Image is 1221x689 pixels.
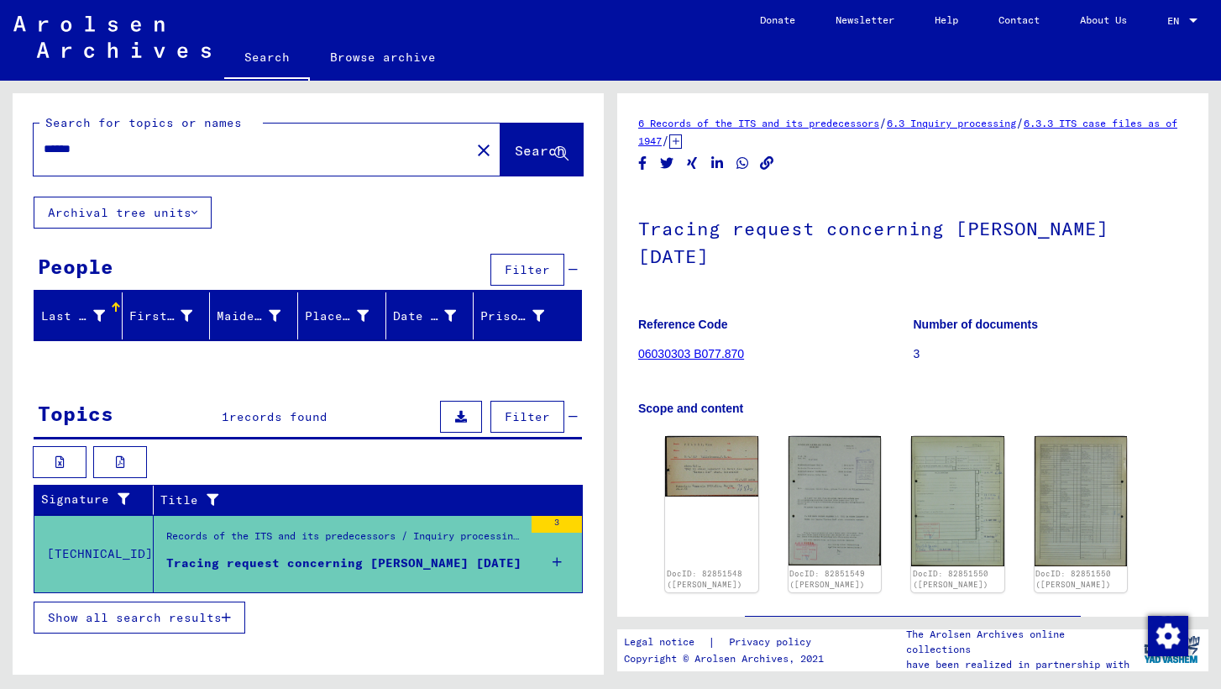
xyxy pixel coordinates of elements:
td: [TECHNICAL_ID] [34,515,154,592]
button: Filter [490,401,564,433]
div: Title [160,487,566,513]
div: Date of Birth [393,302,478,329]
button: Show all search results [34,602,245,634]
button: Share on WhatsApp [734,153,752,174]
span: Filter [505,262,550,277]
div: Prisoner # [480,308,544,325]
span: Filter [505,409,550,424]
div: Tracing request concerning [PERSON_NAME] [DATE] [166,555,521,572]
div: Last Name [41,302,126,329]
b: Reference Code [638,318,728,331]
div: First Name [129,302,214,329]
p: The Arolsen Archives online collections [906,627,1135,657]
div: Last Name [41,308,105,325]
button: Search [500,124,583,176]
button: Filter [490,254,564,286]
div: Title [160,492,549,509]
span: / [879,115,887,130]
div: Topics [38,398,113,429]
span: / [662,133,669,148]
button: Clear [467,133,500,166]
a: DocID: 82851550 ([PERSON_NAME]) [913,569,988,590]
button: Copy link [758,153,776,174]
a: 6 Records of the ITS and its predecessors [638,117,879,129]
a: Browse archive [310,37,456,77]
img: 001.jpg [789,436,882,565]
div: | [624,634,831,651]
a: DocID: 82851550 ([PERSON_NAME]) [1035,569,1111,590]
a: Privacy policy [715,634,831,651]
div: First Name [129,308,193,325]
mat-select-trigger: EN [1167,14,1179,27]
div: Maiden Name [217,308,280,325]
p: Copyright © Arolsen Archives, 2021 [624,651,831,666]
mat-header-cell: Maiden Name [210,292,298,339]
div: Place of Birth [305,308,369,325]
mat-header-cell: Place of Birth [298,292,386,339]
img: 001.jpg [665,436,758,496]
a: DocID: 82851548 ([PERSON_NAME]) [667,569,742,590]
div: Change consent [1147,615,1187,655]
h1: Tracing request concerning [PERSON_NAME] [DATE] [638,190,1187,292]
div: Prisoner # [480,302,565,329]
mat-header-cell: Last Name [34,292,123,339]
span: records found [229,409,328,424]
mat-header-cell: Prisoner # [474,292,581,339]
button: Share on Xing [684,153,701,174]
div: Signature [41,487,157,513]
a: 06030303 B077.870 [638,347,744,360]
div: 3 [532,516,582,533]
b: Scope and content [638,402,743,415]
span: / [1016,115,1024,130]
a: 6.3 Inquiry processing [887,117,1016,129]
button: Share on Twitter [658,153,676,174]
button: Share on Facebook [634,153,652,174]
div: Date of Birth [393,308,457,325]
a: Search [224,37,310,81]
a: Legal notice [624,634,708,651]
mat-header-cell: Date of Birth [386,292,474,339]
mat-header-cell: First Name [123,292,211,339]
img: 002.jpg [1035,436,1128,566]
b: Number of documents [914,318,1039,331]
p: have been realized in partnership with [906,657,1135,672]
img: Change consent [1148,616,1188,656]
div: People [38,251,113,281]
img: Arolsen_neg.svg [13,16,211,58]
span: 1 [222,409,229,424]
img: 001.jpg [911,436,1004,566]
button: Archival tree units [34,197,212,229]
mat-icon: close [474,140,494,160]
div: Signature [41,491,140,508]
a: DocID: 82851549 ([PERSON_NAME]) [789,569,865,590]
span: Search [515,142,565,159]
p: 3 [914,345,1188,363]
div: Place of Birth [305,302,390,329]
mat-label: Search for topics or names [45,115,242,130]
button: Share on LinkedIn [709,153,726,174]
div: Maiden Name [217,302,301,329]
img: yv_logo.png [1140,629,1203,671]
div: Records of the ITS and its predecessors / Inquiry processing / ITS case files as of 1947 / Deposi... [166,529,523,552]
span: Show all search results [48,610,222,625]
